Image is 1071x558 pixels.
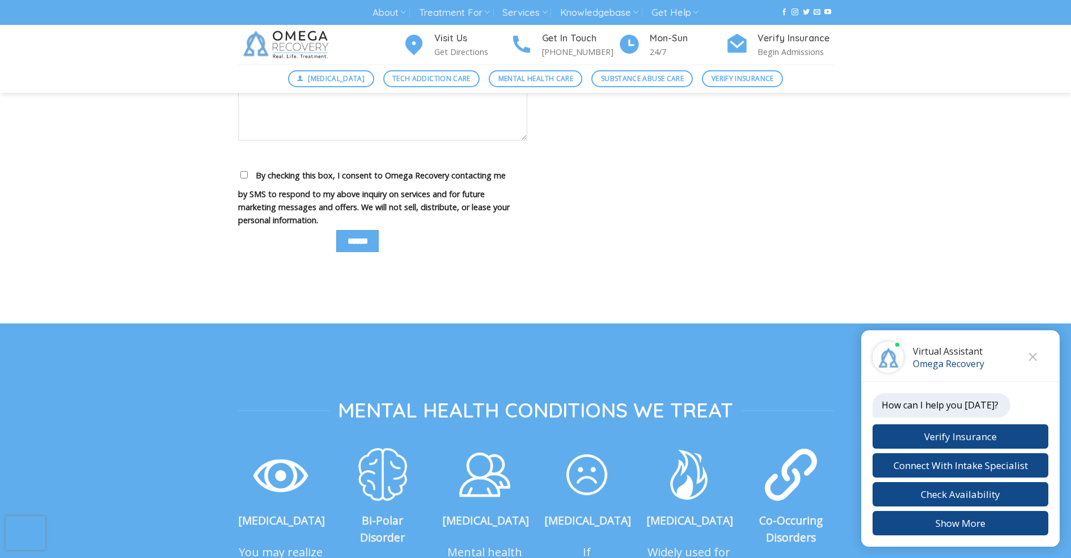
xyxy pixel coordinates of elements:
[392,73,471,84] span: Tech Addiction Care
[419,2,490,23] a: Treatment For
[489,70,582,87] a: Mental Health Care
[726,31,833,59] a: Verify Insurance Begin Admissions
[372,2,406,23] a: About
[542,31,618,46] h4: Get In Touch
[502,2,547,23] a: Services
[814,8,820,16] a: Send us an email
[650,31,726,46] h4: Mon-Sun
[591,70,693,87] a: Substance Abuse Care
[757,45,833,58] p: Begin Admissions
[650,45,726,58] p: 24/7
[383,70,480,87] a: Tech Addiction Care
[308,73,365,84] span: [MEDICAL_DATA]
[781,8,788,16] a: Follow on Facebook
[403,31,510,59] a: Visit Us Get Directions
[803,8,810,16] a: Follow on Twitter
[560,2,638,23] a: Knowledgebase
[338,397,733,423] span: Mental Health Conditions We Treat
[238,513,325,528] strong: [MEDICAL_DATA]
[601,73,684,84] span: Substance Abuse Care
[238,73,527,140] textarea: Your message (optional)
[757,31,833,46] h4: Verify Insurance
[791,8,798,16] a: Follow on Instagram
[238,59,527,148] label: Your message (optional)
[646,513,733,528] strong: [MEDICAL_DATA]
[651,2,699,23] a: Get Help
[288,70,374,87] a: [MEDICAL_DATA]
[702,70,783,87] a: Verify Insurance
[360,513,405,546] strong: Bi-Polar Disorder
[712,73,774,84] span: Verify Insurance
[759,513,823,546] strong: Co-Occuring Disorders
[442,513,529,528] strong: [MEDICAL_DATA]
[238,170,510,225] span: By checking this box, I consent to Omega Recovery contacting me by SMS to respond to my above inq...
[544,513,631,528] strong: [MEDICAL_DATA]
[824,8,831,16] a: Follow on YouTube
[498,73,573,84] span: Mental Health Care
[542,45,618,58] p: [PHONE_NUMBER]
[240,171,248,178] input: By checking this box, I consent to Omega Recovery contacting me by SMS to respond to my above inq...
[238,25,337,65] img: Omega Recovery
[510,31,618,59] a: Get In Touch [PHONE_NUMBER]
[434,45,510,58] p: Get Directions
[434,31,510,46] h4: Visit Us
